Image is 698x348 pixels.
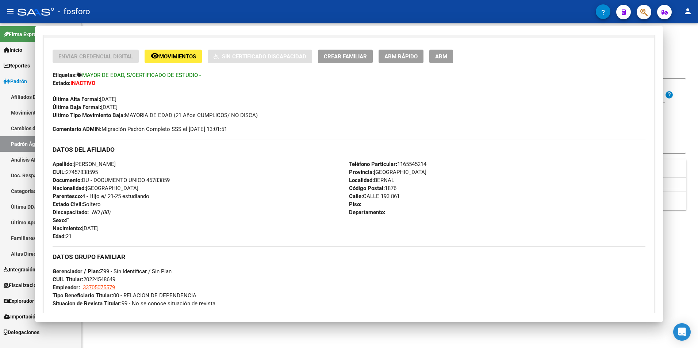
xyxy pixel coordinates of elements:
span: 1876 [349,185,396,192]
span: [DATE] [53,96,116,103]
span: Explorador de Archivos [4,297,62,305]
span: 20224548649 [53,276,115,283]
span: Importación de Archivos [4,313,66,321]
span: ABM [435,53,447,60]
span: [DATE] [53,225,99,232]
strong: CUIL: [53,169,66,175]
span: [PERSON_NAME] [53,161,116,167]
button: Movimientos [145,50,202,63]
strong: Última Baja Formal: [53,104,101,111]
strong: Localidad: [349,177,374,183]
strong: Ultimo Tipo Movimiento Baja: [53,112,125,119]
mat-icon: help [665,90,674,99]
strong: Etiquetas: [53,72,77,78]
button: Crear Familiar [318,50,373,63]
strong: CUIL Titular: [53,276,83,283]
i: NO (00) [92,209,110,216]
span: Fiscalización RG [4,281,47,289]
span: Crear Familiar [324,53,367,60]
span: [GEOGRAPHIC_DATA] [349,169,426,175]
strong: Sexo: [53,217,66,224]
strong: Tipo Beneficiario Titular: [53,292,113,299]
button: ABM [429,50,453,63]
span: DU - DOCUMENTO UNICO 45783859 [53,177,170,183]
span: Delegaciones [4,328,39,336]
strong: Calle: [349,193,363,200]
span: 27457838595 [53,169,98,175]
strong: Estado Civil: [53,201,83,208]
span: 33705075579 [83,284,115,291]
strong: INACTIVO [70,80,95,86]
span: MAYORIA DE EDAD (21 Años CUMPLICOS/ NO DISCA) [53,112,258,119]
span: Soltero [53,201,101,208]
strong: Documento: [53,177,82,183]
span: Movimientos [159,53,196,60]
span: Reportes [4,62,30,70]
span: F [53,217,69,224]
span: 1165545214 [349,161,426,167]
span: Padrón [4,77,27,85]
span: 00 - RELACION DE DEPENDENCIA [53,292,196,299]
span: Migración Padrón Completo SSS el [DATE] 13:01:51 [53,125,227,133]
span: 21 [53,233,72,240]
span: 99 - No se conoce situación de revista [53,300,215,307]
strong: Apellido: [53,161,74,167]
strong: Nacimiento: [53,225,82,232]
mat-icon: person [683,7,692,16]
strong: Provincia: [349,169,374,175]
button: Sin Certificado Discapacidad [208,50,312,63]
mat-icon: remove_red_eye [150,51,159,60]
strong: Departamento: [349,209,385,216]
span: ABM Rápido [384,53,418,60]
strong: Edad: [53,233,66,240]
strong: Parentesco: [53,193,82,200]
span: - fosforo [58,4,90,20]
span: Integración (discapacidad) [4,266,71,274]
span: MAYOR DE EDAD, S/CERTIFICADO DE ESTUDIO - [82,72,201,78]
span: [DATE] [53,104,118,111]
strong: Última Alta Formal: [53,96,100,103]
span: Inicio [4,46,22,54]
strong: Nacionalidad: [53,185,86,192]
span: Sin Certificado Discapacidad [222,53,306,60]
mat-icon: menu [6,7,15,16]
button: Enviar Credencial Digital [53,50,139,63]
span: CALLE 193 861 [349,193,400,200]
div: Open Intercom Messenger [673,323,691,341]
strong: Teléfono Particular: [349,161,397,167]
span: Enviar Credencial Digital [58,53,133,60]
strong: Discapacitado: [53,209,89,216]
span: [GEOGRAPHIC_DATA] [53,185,138,192]
span: Firma Express [4,30,42,38]
strong: Situacion de Revista Titular: [53,300,122,307]
h3: DATOS DEL AFILIADO [53,146,646,154]
strong: Gerenciador / Plan: [53,268,100,275]
h3: DATOS GRUPO FAMILIAR [53,253,646,261]
span: BERNAL [349,177,394,183]
strong: Piso: [349,201,361,208]
span: 4 - Hijo e/ 21-25 estudiando [53,193,149,200]
strong: Comentario ADMIN: [53,126,101,132]
span: Z99 - Sin Identificar / Sin Plan [53,268,172,275]
strong: Empleador: [53,284,80,291]
strong: Estado: [53,80,70,86]
button: ABM Rápido [379,50,423,63]
strong: Código Postal: [349,185,385,192]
